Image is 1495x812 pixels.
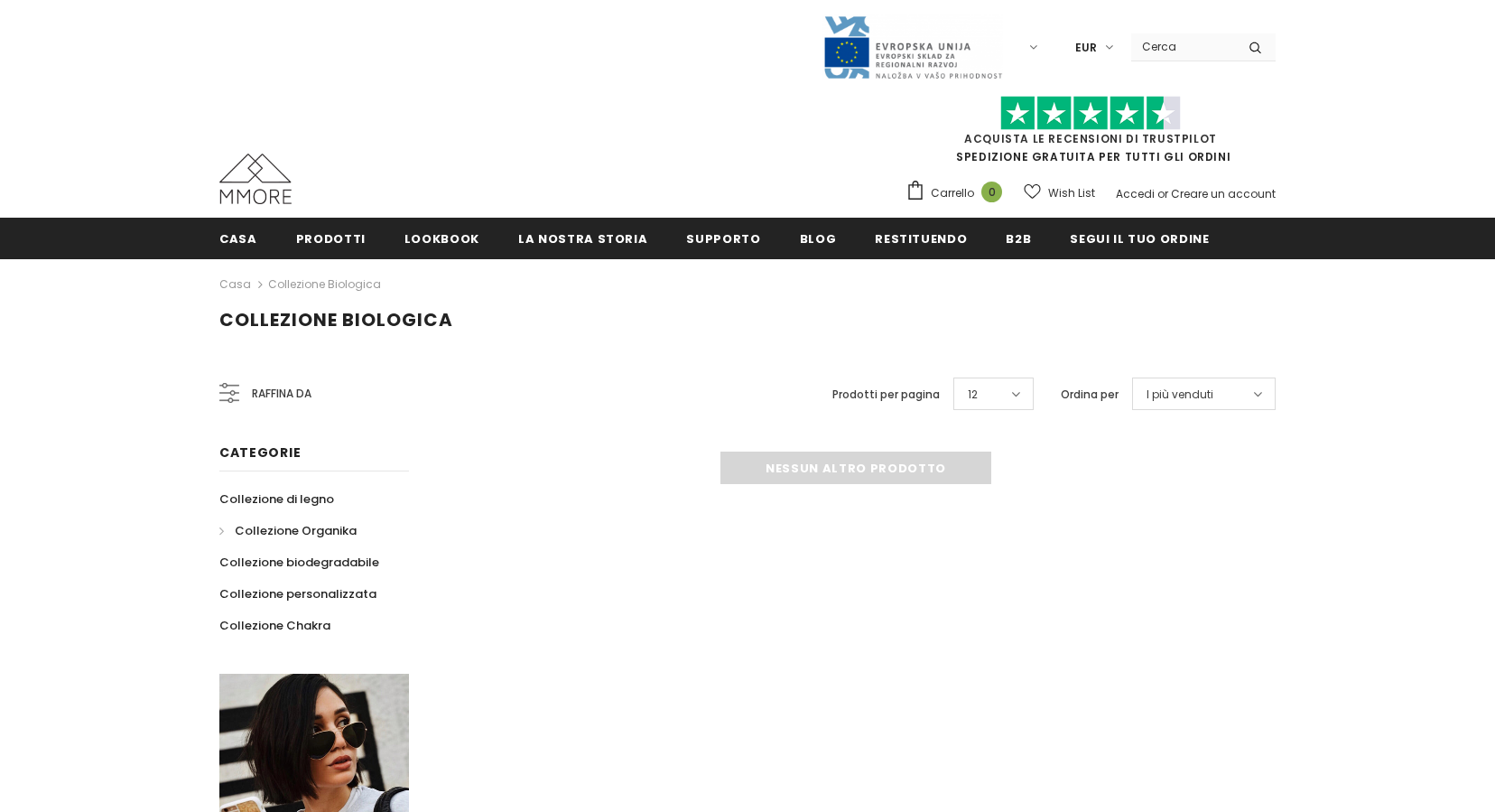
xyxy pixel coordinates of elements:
a: Javni Razpis [822,39,1003,54]
a: Collezione Chakra [219,610,330,641]
span: Segui il tuo ordine [1070,230,1209,247]
span: Collezione biodegradabile [219,554,379,571]
a: supporto [686,218,760,258]
span: La nostra storia [518,230,647,247]
input: Search Site [1131,33,1235,60]
span: SPEDIZIONE GRATUITA PER TUTTI GLI ORDINI [905,104,1276,164]
span: EUR [1075,39,1097,57]
span: Prodotti [296,230,366,247]
a: Collezione Organika [219,515,357,546]
a: Segui il tuo ordine [1070,218,1209,258]
a: Blog [800,218,837,258]
span: Carrello [931,184,974,202]
span: Blog [800,230,837,247]
a: B2B [1006,218,1031,258]
a: Lookbook [404,218,479,258]
span: Wish List [1048,184,1095,202]
a: Restituendo [875,218,967,258]
span: Raffina da [252,384,311,404]
a: Acquista le recensioni di TrustPilot [964,131,1217,146]
a: Creare un account [1171,186,1276,201]
img: Javni Razpis [822,14,1003,80]
span: Collezione di legno [219,490,334,508]
img: Fidati di Pilot Stars [1000,96,1181,131]
a: Casa [219,274,251,295]
span: Collezione Organika [235,522,357,539]
span: I più venduti [1147,386,1213,404]
label: Prodotti per pagina [832,386,940,404]
span: Collezione biologica [219,307,453,332]
img: Casi MMORE [219,154,292,204]
span: Restituendo [875,230,967,247]
span: 12 [968,386,978,404]
a: Prodotti [296,218,366,258]
a: Accedi [1116,186,1155,201]
label: Ordina per [1061,386,1119,404]
span: Collezione Chakra [219,617,330,634]
a: Collezione biodegradabile [219,546,379,578]
a: Wish List [1024,177,1095,209]
span: Collezione personalizzata [219,585,376,602]
span: Categorie [219,443,301,462]
a: Casa [219,218,257,258]
span: B2B [1006,230,1031,247]
a: Carrello 0 [905,180,1011,207]
span: Casa [219,230,257,247]
span: Lookbook [404,230,479,247]
a: Collezione personalizzata [219,578,376,610]
a: Collezione di legno [219,483,334,515]
span: 0 [981,182,1002,202]
span: supporto [686,230,760,247]
a: Collezione biologica [268,276,381,292]
a: La nostra storia [518,218,647,258]
span: or [1157,186,1168,201]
